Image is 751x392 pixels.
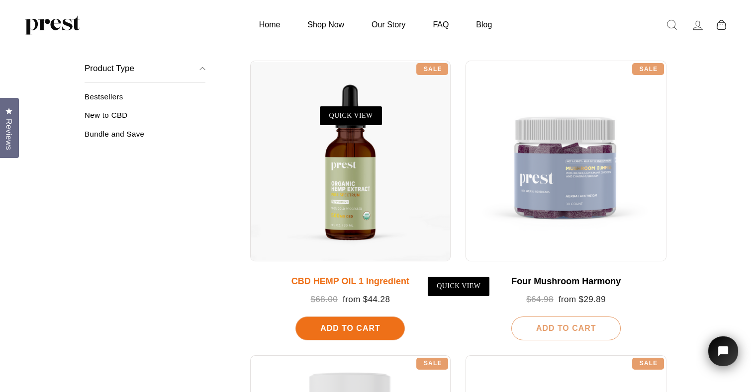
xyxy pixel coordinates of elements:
[526,295,553,304] span: $64.98
[2,119,15,150] span: Reviews
[416,358,448,370] div: Sale
[428,277,489,296] a: QUICK VIEW
[25,15,80,35] img: PREST ORGANICS
[420,15,461,34] a: FAQ
[260,276,441,287] div: CBD HEMP OIL 1 Ingredient
[85,129,205,146] a: Bundle and Save
[475,276,657,287] div: Four Mushroom Harmony
[632,63,664,75] div: Sale
[311,295,338,304] span: $68.00
[536,324,596,332] span: Add To Cart
[295,15,357,34] a: Shop Now
[85,111,205,127] a: New to CBD
[320,324,380,332] span: Add To Cart
[359,15,418,34] a: Our Story
[416,63,448,75] div: Sale
[85,55,205,82] button: Product Type
[85,92,205,109] a: Bestsellers
[475,295,657,305] div: from $29.89
[320,106,381,125] a: QUICK VIEW
[695,322,751,392] iframe: Tidio Chat
[247,15,504,34] ul: Primary
[247,15,293,34] a: Home
[260,295,441,305] div: from $44.28
[464,15,504,34] a: Blog
[466,61,666,340] a: Four Mushroom Harmony $64.98 from $29.89 Add To Cart
[632,358,664,370] div: Sale
[250,61,451,340] a: CBD HEMP OIL 1 Ingredient $68.00 from $44.28 Add To Cart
